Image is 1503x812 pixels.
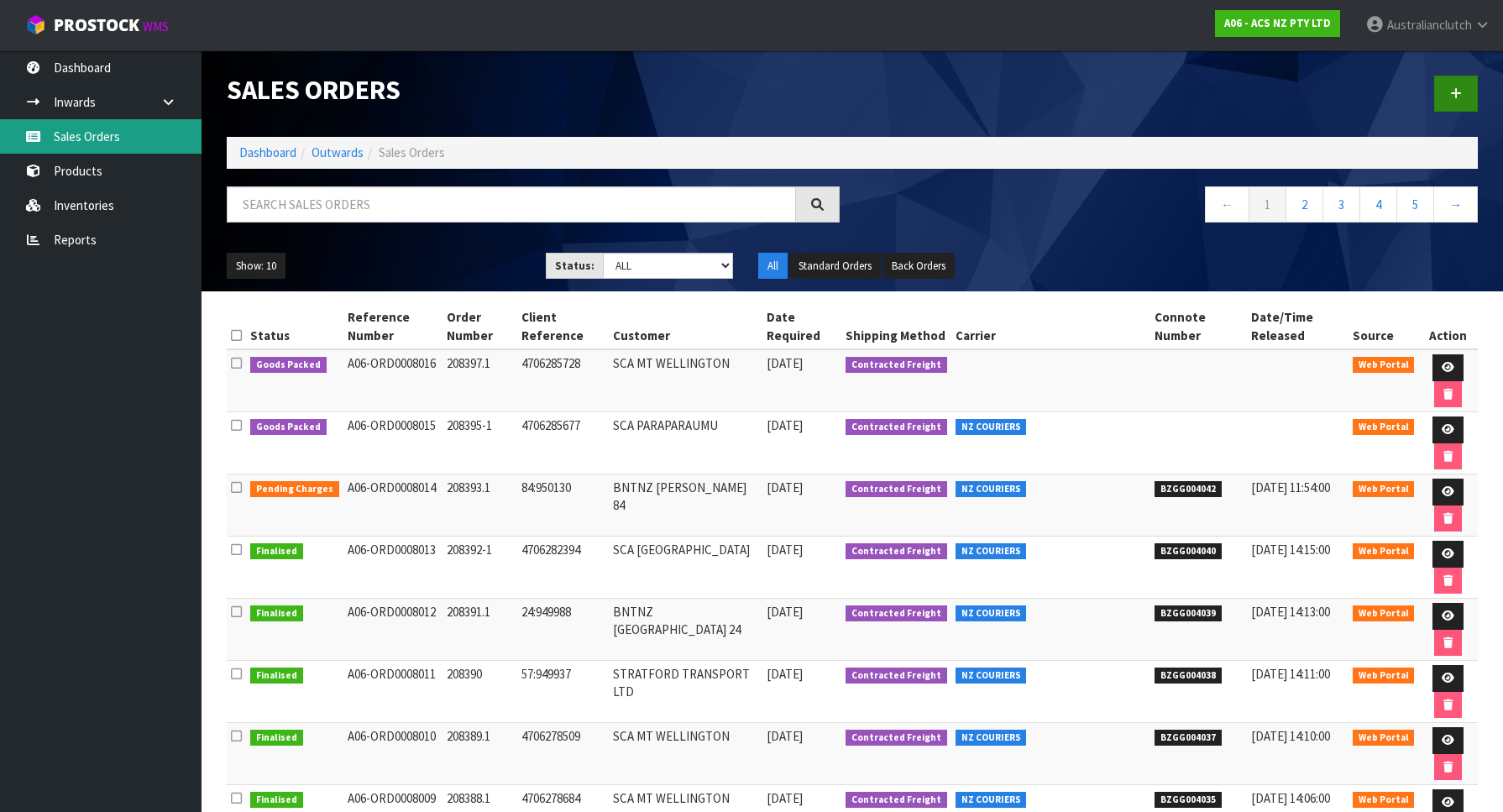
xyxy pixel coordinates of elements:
td: STRATFORD TRANSPORT LTD [609,661,762,723]
input: Search sales orders [227,186,796,223]
td: 4706278509 [517,723,609,785]
span: [DATE] 14:15:00 [1251,542,1330,558]
span: NZ COURIERS [956,419,1027,436]
span: [DATE] [767,604,803,620]
th: Order Number [443,304,517,349]
th: Action [1418,304,1478,349]
span: Contracted Freight [846,792,947,809]
td: 84:950130 [517,474,609,537]
td: A06-ORD0008014 [343,474,443,537]
a: 1 [1249,186,1286,223]
a: Dashboard [239,144,296,160]
th: Source [1349,304,1419,349]
span: Contracted Freight [846,668,947,684]
td: A06-ORD0008011 [343,661,443,723]
td: 57:949937 [517,661,609,723]
span: Finalised [250,605,303,622]
span: BZGG004038 [1155,668,1222,684]
span: BZGG004035 [1155,792,1222,809]
td: A06-ORD0008016 [343,349,443,412]
strong: A06 - ACS NZ PTY LTD [1224,16,1331,30]
td: 208393.1 [443,474,517,537]
th: Date Required [762,304,842,349]
span: NZ COURIERS [956,605,1027,622]
span: Contracted Freight [846,481,947,498]
td: A06-ORD0008012 [343,599,443,661]
span: NZ COURIERS [956,481,1027,498]
span: NZ COURIERS [956,730,1027,747]
th: Client Reference [517,304,609,349]
td: BNTNZ [GEOGRAPHIC_DATA] 24 [609,599,762,661]
span: Finalised [250,543,303,560]
th: Connote Number [1150,304,1246,349]
span: Goods Packed [250,419,327,436]
span: Web Portal [1353,357,1415,374]
span: BZGG004037 [1155,730,1222,747]
span: Finalised [250,668,303,684]
td: 208397.1 [443,349,517,412]
td: BNTNZ [PERSON_NAME] 84 [609,474,762,537]
nav: Page navigation [865,186,1478,228]
th: Customer [609,304,762,349]
span: Web Portal [1353,543,1415,560]
a: 3 [1322,186,1360,223]
td: 4706282394 [517,537,609,599]
span: Web Portal [1353,419,1415,436]
span: [DATE] 14:11:00 [1251,666,1330,682]
img: cube-alt.png [25,14,46,35]
td: A06-ORD0008015 [343,412,443,474]
th: Carrier [951,304,1151,349]
span: Web Portal [1353,792,1415,809]
button: All [758,253,788,280]
button: Standard Orders [789,253,881,280]
td: SCA PARAPARAUMU [609,412,762,474]
td: A06-ORD0008010 [343,723,443,785]
span: [DATE] 11:54:00 [1251,479,1330,495]
span: BZGG004042 [1155,481,1222,498]
strong: Status: [555,259,594,273]
a: 5 [1396,186,1434,223]
button: Show: 10 [227,253,285,280]
span: [DATE] 14:13:00 [1251,604,1330,620]
span: Contracted Freight [846,605,947,622]
a: Outwards [312,144,364,160]
span: Finalised [250,730,303,747]
a: → [1433,186,1478,223]
th: Shipping Method [841,304,951,349]
td: A06-ORD0008013 [343,537,443,599]
td: 208390 [443,661,517,723]
td: 208391.1 [443,599,517,661]
span: NZ COURIERS [956,543,1027,560]
span: [DATE] [767,542,803,558]
span: NZ COURIERS [956,792,1027,809]
span: ProStock [54,14,139,36]
span: Web Portal [1353,668,1415,684]
span: Contracted Freight [846,357,947,374]
span: Contracted Freight [846,730,947,747]
td: 24:949988 [517,599,609,661]
span: Contracted Freight [846,543,947,560]
span: Web Portal [1353,605,1415,622]
td: 4706285677 [517,412,609,474]
th: Date/Time Released [1247,304,1349,349]
small: WMS [143,18,169,34]
span: [DATE] [767,479,803,495]
td: 4706285728 [517,349,609,412]
span: Finalised [250,792,303,809]
th: Reference Number [343,304,443,349]
a: 2 [1286,186,1323,223]
td: SCA MT WELLINGTON [609,349,762,412]
span: [DATE] [767,666,803,682]
td: 208389.1 [443,723,517,785]
span: [DATE] [767,355,803,371]
span: NZ COURIERS [956,668,1027,684]
span: Contracted Freight [846,419,947,436]
td: 208395-1 [443,412,517,474]
span: Goods Packed [250,357,327,374]
span: BZGG004039 [1155,605,1222,622]
span: Pending Charges [250,481,339,498]
span: Web Portal [1353,481,1415,498]
a: 4 [1359,186,1397,223]
span: [DATE] 14:10:00 [1251,728,1330,744]
span: [DATE] [767,417,803,433]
